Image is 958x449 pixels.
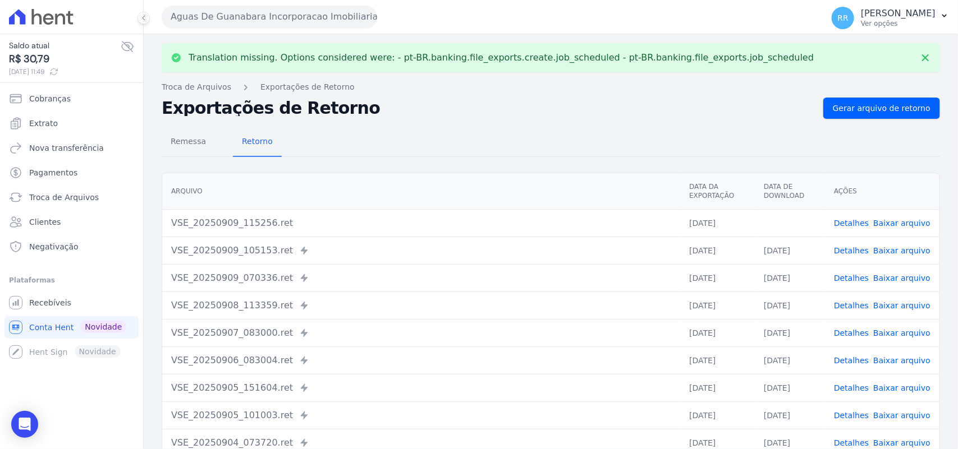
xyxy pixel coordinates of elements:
[873,438,931,447] a: Baixar arquivo
[834,328,869,337] a: Detalhes
[171,326,671,340] div: VSE_20250907_083000.ret
[755,319,825,346] td: [DATE]
[834,383,869,392] a: Detalhes
[4,112,139,135] a: Extrato
[825,173,939,210] th: Ações
[171,271,671,285] div: VSE_20250909_070336.ret
[755,237,825,264] td: [DATE]
[873,356,931,365] a: Baixar arquivo
[823,2,958,34] button: RR [PERSON_NAME] Ver opções
[80,321,126,333] span: Novidade
[680,209,755,237] td: [DATE]
[834,438,869,447] a: Detalhes
[189,52,814,63] p: Translation missing. Options considered were: - pt-BR.banking.file_exports.create.job_scheduled -...
[29,297,71,308] span: Recebíveis
[834,301,869,310] a: Detalhes
[162,81,940,93] nav: Breadcrumb
[171,244,671,257] div: VSE_20250909_105153.ret
[680,319,755,346] td: [DATE]
[171,381,671,395] div: VSE_20250905_151604.ret
[29,216,61,228] span: Clientes
[29,167,77,178] span: Pagamentos
[823,98,940,119] a: Gerar arquivo de retorno
[29,322,74,333] span: Conta Hent
[4,211,139,233] a: Clientes
[873,274,931,283] a: Baixar arquivo
[9,52,121,67] span: R$ 30,79
[680,264,755,291] td: [DATE]
[834,274,869,283] a: Detalhes
[755,264,825,291] td: [DATE]
[873,328,931,337] a: Baixar arquivo
[162,100,814,116] h2: Exportações de Retorno
[680,173,755,210] th: Data da Exportação
[755,374,825,401] td: [DATE]
[4,291,139,314] a: Recebíveis
[29,118,58,129] span: Extrato
[29,93,71,104] span: Cobranças
[755,346,825,374] td: [DATE]
[29,241,79,252] span: Negativação
[4,316,139,339] a: Conta Hent Novidade
[873,246,931,255] a: Baixar arquivo
[873,383,931,392] a: Baixar arquivo
[834,411,869,420] a: Detalhes
[162,128,215,157] a: Remessa
[834,356,869,365] a: Detalhes
[873,411,931,420] a: Baixar arquivo
[9,40,121,52] span: Saldo atual
[680,346,755,374] td: [DATE]
[11,411,38,438] div: Open Intercom Messenger
[861,8,936,19] p: [PERSON_NAME]
[680,291,755,319] td: [DATE]
[4,87,139,110] a: Cobranças
[873,219,931,228] a: Baixar arquivo
[680,237,755,264] td: [DATE]
[162,6,377,28] button: Aguas De Guanabara Incorporacao Imobiliaria SPE LTDA
[4,161,139,184] a: Pagamentos
[4,235,139,258] a: Negativação
[834,246,869,255] a: Detalhes
[162,81,231,93] a: Troca de Arquivos
[171,409,671,422] div: VSE_20250905_101003.ret
[4,186,139,209] a: Troca de Arquivos
[9,87,134,363] nav: Sidebar
[755,401,825,429] td: [DATE]
[837,14,848,22] span: RR
[9,67,121,77] span: [DATE] 11:49
[861,19,936,28] p: Ver opções
[29,192,99,203] span: Troca de Arquivos
[171,216,671,230] div: VSE_20250909_115256.ret
[755,291,825,319] td: [DATE]
[755,173,825,210] th: Data de Download
[29,142,104,154] span: Nova transferência
[260,81,355,93] a: Exportações de Retorno
[4,137,139,159] a: Nova transferência
[680,401,755,429] td: [DATE]
[680,374,755,401] td: [DATE]
[833,103,931,114] span: Gerar arquivo de retorno
[834,219,869,228] a: Detalhes
[873,301,931,310] a: Baixar arquivo
[9,274,134,287] div: Plataformas
[235,130,279,152] span: Retorno
[171,299,671,312] div: VSE_20250908_113359.ret
[162,173,680,210] th: Arquivo
[171,354,671,367] div: VSE_20250906_083004.ret
[233,128,282,157] a: Retorno
[164,130,213,152] span: Remessa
